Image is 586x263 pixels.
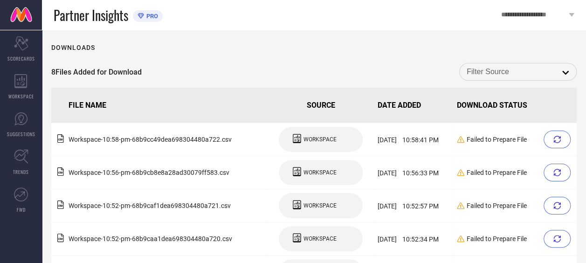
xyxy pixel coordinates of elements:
[69,169,229,176] span: Workspace - 10:56-pm - 68b9cb8e8a28ad30079ff583 .csv
[467,235,527,242] span: Failed to Prepare File
[373,88,453,123] th: DATE ADDED
[303,136,337,143] span: WORKSPACE
[377,202,438,210] span: [DATE] 10:52:57 PM
[377,169,438,177] span: [DATE] 10:56:33 PM
[268,88,373,123] th: SOURCE
[7,131,35,138] span: SUGGESTIONS
[69,202,231,209] span: Workspace - 10:52-pm - 68b9caf1dea698304480a721 .csv
[467,169,527,176] span: Failed to Prepare File
[544,164,571,181] div: Retry
[377,136,438,144] span: [DATE] 10:58:41 PM
[544,230,571,248] div: Retry
[17,206,26,213] span: FWD
[51,68,142,76] span: 8 Files Added for Download
[54,6,128,25] span: Partner Insights
[303,202,337,209] span: WORKSPACE
[544,131,571,148] div: Retry
[13,168,29,175] span: TRENDS
[144,13,158,20] span: PRO
[467,136,527,143] span: Failed to Prepare File
[69,235,232,242] span: Workspace - 10:52-pm - 68b9caa1dea698304480a720 .csv
[7,55,35,62] span: SCORECARDS
[303,169,337,176] span: WORKSPACE
[8,93,34,100] span: WORKSPACE
[544,197,571,215] div: Retry
[51,44,95,51] h1: Downloads
[51,88,268,123] th: FILE NAME
[453,88,577,123] th: DOWNLOAD STATUS
[467,202,527,209] span: Failed to Prepare File
[377,235,438,243] span: [DATE] 10:52:34 PM
[69,136,232,143] span: Workspace - 10:58-pm - 68b9cc49dea698304480a722 .csv
[303,235,337,242] span: WORKSPACE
